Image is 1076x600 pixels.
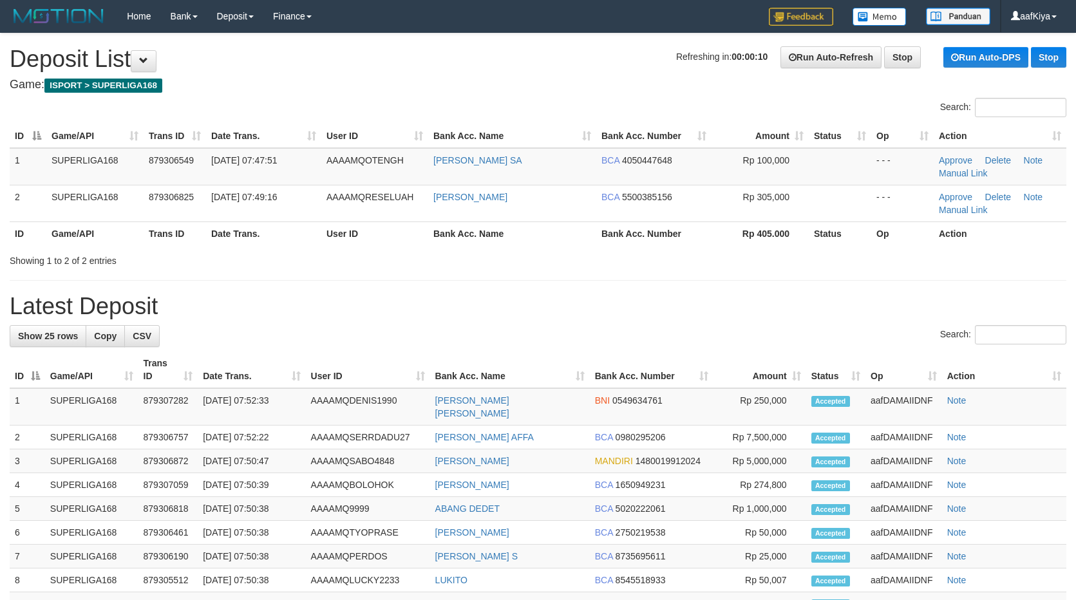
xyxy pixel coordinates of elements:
a: Note [947,551,967,561]
a: Run Auto-DPS [943,47,1028,68]
span: Rp 100,000 [743,155,789,165]
td: aafDAMAIIDNF [865,449,942,473]
td: AAAAMQPERDOS [306,545,430,568]
td: Rp 250,000 [713,388,806,426]
td: aafDAMAIIDNF [865,497,942,521]
span: Copy 5020222061 to clipboard [616,503,666,514]
h1: Deposit List [10,46,1066,72]
a: ABANG DEDET [435,503,500,514]
span: BCA [595,527,613,538]
td: Rp 1,000,000 [713,497,806,521]
img: Feedback.jpg [769,8,833,26]
td: aafDAMAIIDNF [865,521,942,545]
span: Accepted [811,528,850,539]
td: [DATE] 07:50:39 [198,473,305,497]
a: Manual Link [939,168,988,178]
span: BCA [595,503,613,514]
a: Approve [939,155,972,165]
td: 879306818 [138,497,198,521]
td: [DATE] 07:50:38 [198,521,305,545]
span: Accepted [811,433,850,444]
label: Search: [940,325,1066,344]
th: ID: activate to sort column descending [10,124,46,148]
span: 879306549 [149,155,194,165]
td: - - - [871,148,934,185]
th: Bank Acc. Name: activate to sort column ascending [428,124,596,148]
td: aafDAMAIIDNF [865,473,942,497]
span: BCA [595,432,613,442]
span: [DATE] 07:49:16 [211,192,277,202]
td: Rp 25,000 [713,545,806,568]
span: Show 25 rows [18,331,78,341]
a: [PERSON_NAME] [435,480,509,490]
td: SUPERLIGA168 [45,521,138,545]
td: 2 [10,426,45,449]
td: [DATE] 07:52:22 [198,426,305,449]
th: Amount: activate to sort column ascending [712,124,809,148]
span: Copy 1480019912024 to clipboard [636,456,701,466]
th: Date Trans.: activate to sort column ascending [198,352,305,388]
td: 5 [10,497,45,521]
span: Copy 0549634761 to clipboard [612,395,663,406]
th: Game/API [46,221,144,245]
span: Accepted [811,456,850,467]
th: Status: activate to sort column ascending [806,352,865,388]
td: AAAAMQ9999 [306,497,430,521]
th: Bank Acc. Name [428,221,596,245]
a: [PERSON_NAME] [435,527,509,538]
td: SUPERLIGA168 [45,545,138,568]
th: Game/API: activate to sort column ascending [45,352,138,388]
td: SUPERLIGA168 [46,185,144,221]
td: 8 [10,568,45,592]
a: [PERSON_NAME] [PERSON_NAME] [435,395,509,418]
td: [DATE] 07:50:38 [198,568,305,592]
a: [PERSON_NAME] S [435,551,518,561]
img: Button%20Memo.svg [853,8,907,26]
a: Delete [985,192,1011,202]
td: Rp 274,800 [713,473,806,497]
span: ISPORT > SUPERLIGA168 [44,79,162,93]
span: BCA [601,192,619,202]
th: Status: activate to sort column ascending [809,124,871,148]
th: Amount: activate to sort column ascending [713,352,806,388]
label: Search: [940,98,1066,117]
span: Rp 305,000 [743,192,789,202]
h1: Latest Deposit [10,294,1066,319]
td: 6 [10,521,45,545]
span: AAAAMQRESELUAH [326,192,413,202]
td: SUPERLIGA168 [45,449,138,473]
span: BCA [595,575,613,585]
td: 3 [10,449,45,473]
td: 4 [10,473,45,497]
a: Delete [985,155,1011,165]
td: AAAAMQSABO4848 [306,449,430,473]
span: BCA [595,551,613,561]
span: Copy [94,331,117,341]
a: Note [947,456,967,466]
span: Accepted [811,576,850,586]
td: 1 [10,148,46,185]
th: ID: activate to sort column descending [10,352,45,388]
td: SUPERLIGA168 [46,148,144,185]
td: [DATE] 07:50:47 [198,449,305,473]
th: User ID: activate to sort column ascending [306,352,430,388]
th: Op: activate to sort column ascending [865,352,942,388]
td: aafDAMAIIDNF [865,426,942,449]
span: Copy 8545518933 to clipboard [616,575,666,585]
th: ID [10,221,46,245]
th: Rp 405.000 [712,221,809,245]
td: 879307282 [138,388,198,426]
a: CSV [124,325,160,347]
td: AAAAMQTYOPRASE [306,521,430,545]
td: 879307059 [138,473,198,497]
span: BCA [601,155,619,165]
td: AAAAMQBOLOHOK [306,473,430,497]
td: aafDAMAIIDNF [865,568,942,592]
a: [PERSON_NAME] SA [433,155,522,165]
a: Note [1024,192,1043,202]
a: Note [947,575,967,585]
a: Manual Link [939,205,988,215]
span: Refreshing in: [676,52,768,62]
input: Search: [975,325,1066,344]
th: Action: activate to sort column ascending [934,124,1066,148]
